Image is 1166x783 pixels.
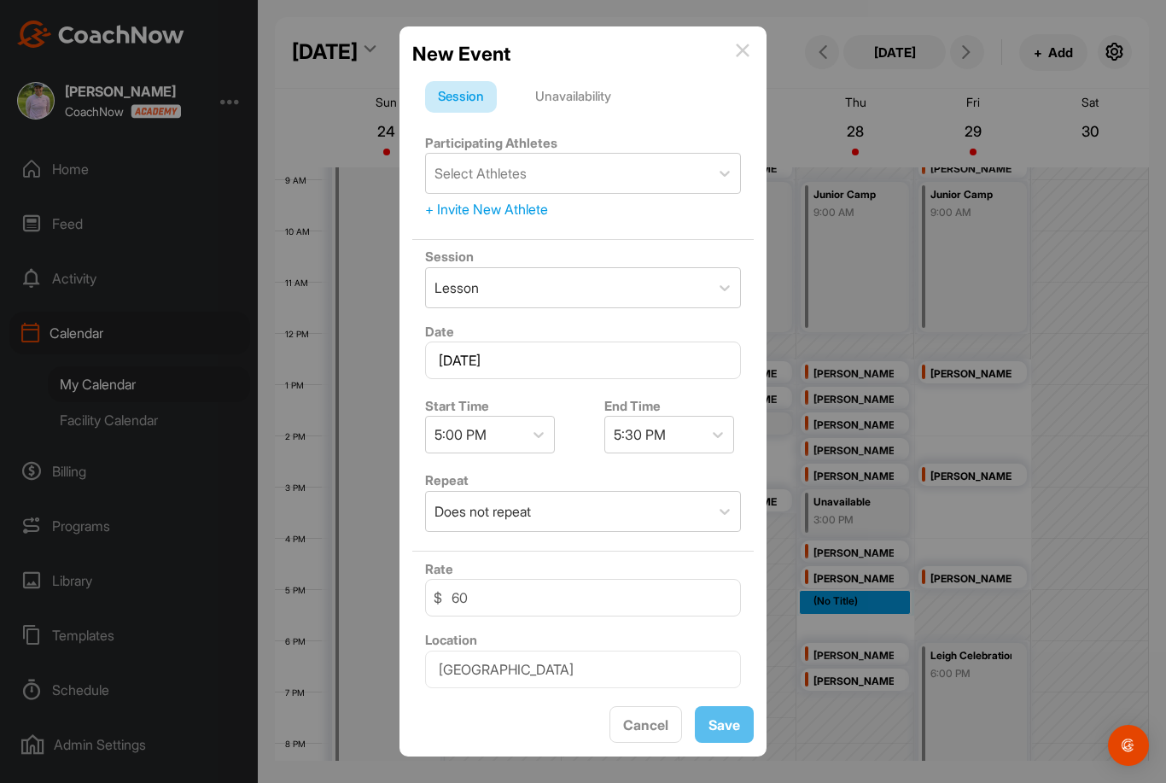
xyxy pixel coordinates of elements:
h2: New Event [412,39,510,68]
label: Participating Athletes [425,135,557,151]
div: Select Athletes [434,163,527,184]
div: Session [425,81,497,114]
button: Cancel [609,706,682,743]
div: Unavailability [522,81,624,114]
input: 0 [425,579,741,616]
label: Rate [425,561,453,577]
label: Start Time [425,398,489,414]
label: Date [425,324,454,340]
div: 5:00 PM [434,424,487,445]
div: + Invite New Athlete [425,199,741,219]
label: End Time [604,398,661,414]
div: Lesson [434,278,479,298]
label: Session [425,248,474,265]
input: Select Date [425,342,741,379]
label: Repeat [425,472,469,488]
img: info [736,44,749,57]
span: $ [434,587,442,608]
button: Save [695,706,754,743]
label: Location [425,632,477,648]
div: Does not repeat [434,501,531,522]
div: Open Intercom Messenger [1108,725,1149,766]
div: 5:30 PM [614,424,666,445]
